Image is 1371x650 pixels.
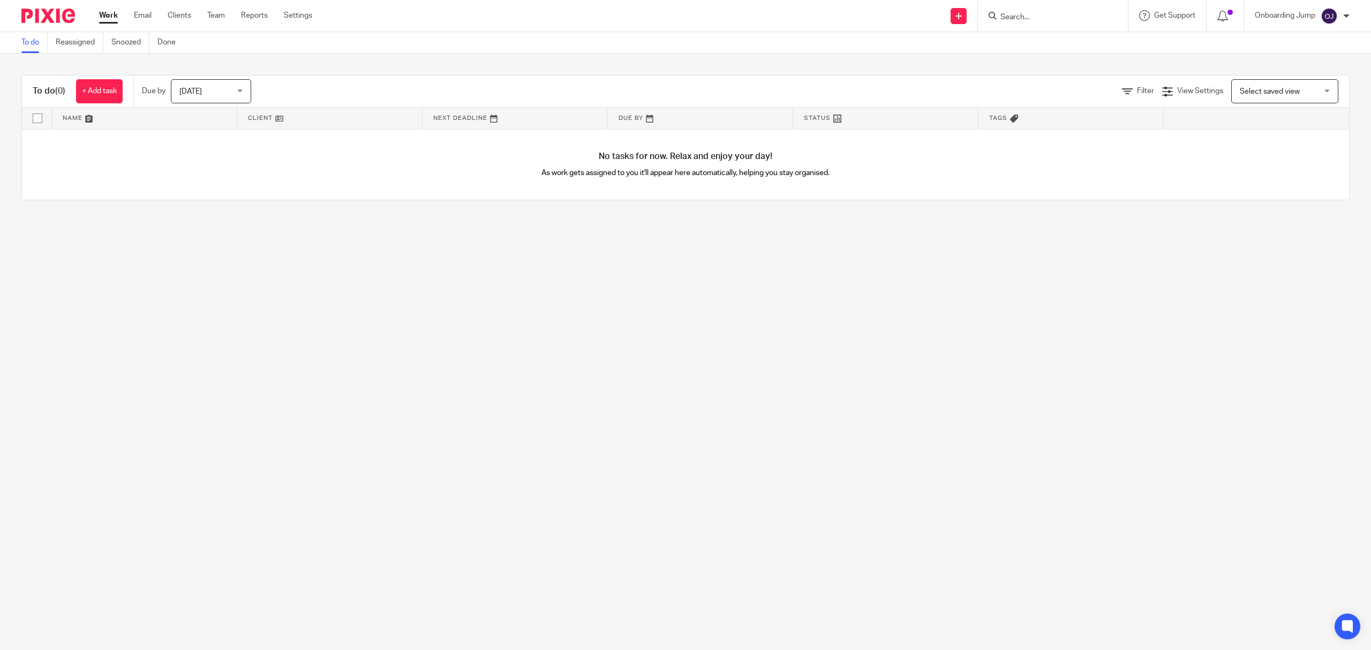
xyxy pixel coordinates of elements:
img: Pixie [21,9,75,23]
a: Work [99,10,118,21]
p: As work gets assigned to you it'll appear here automatically, helping you stay organised. [354,168,1018,178]
p: Onboarding Jump [1255,10,1315,21]
p: Due by [142,86,165,96]
a: Team [207,10,225,21]
a: Snoozed [111,32,149,53]
a: + Add task [76,79,123,103]
a: To do [21,32,48,53]
a: Clients [168,10,191,21]
span: View Settings [1177,87,1223,95]
a: Reports [241,10,268,21]
input: Search [999,13,1096,22]
h1: To do [33,86,65,97]
a: Done [157,32,184,53]
img: svg%3E [1321,7,1338,25]
a: Settings [284,10,312,21]
span: (0) [55,87,65,95]
a: Reassigned [56,32,103,53]
span: Filter [1137,87,1154,95]
span: [DATE] [179,88,202,95]
span: Select saved view [1240,88,1300,95]
h4: No tasks for now. Relax and enjoy your day! [22,151,1349,162]
span: Tags [989,115,1007,121]
a: Email [134,10,152,21]
span: Get Support [1154,12,1195,19]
